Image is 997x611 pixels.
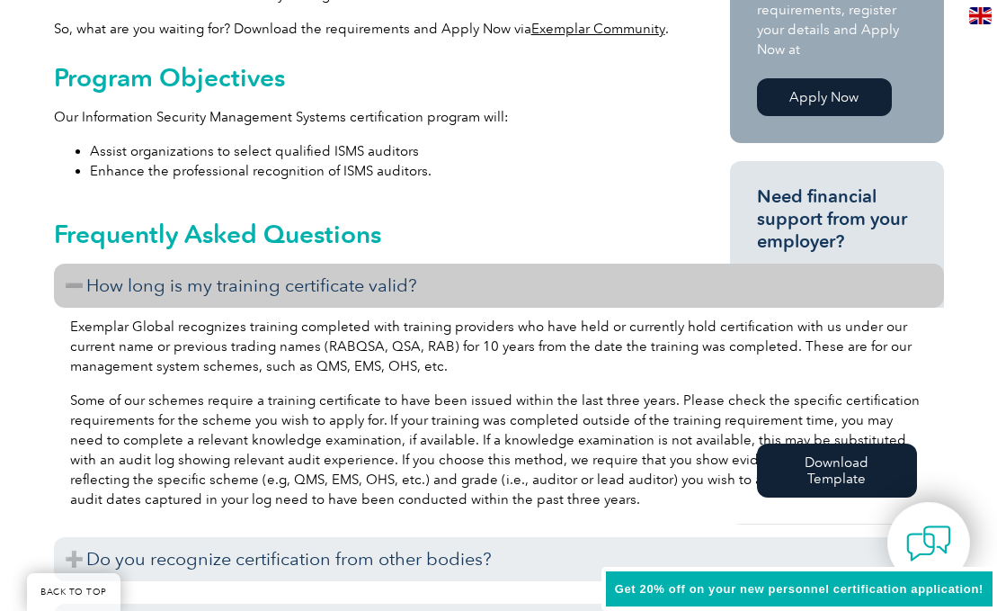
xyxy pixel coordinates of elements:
h3: How long is my training certificate valid? [54,264,944,308]
a: BACK TO TOP [27,573,120,611]
a: Exemplar Community [531,21,665,37]
h2: Program Objectives [54,63,677,92]
img: en [969,7,992,24]
a: Download Template [757,444,917,498]
a: Apply Now [757,78,892,116]
li: Enhance the professional recognition of ISMS auditors. [90,161,677,181]
p: Some of our schemes require a training certificate to have been issued within the last three year... [70,391,928,509]
h3: Do you recognize certification from other bodies? [54,537,944,581]
h3: Need financial support from your employer? [757,185,917,253]
p: So, what are you waiting for? Download the requirements and Apply Now via . [54,19,677,39]
li: Assist organizations to select qualified ISMS auditors [90,141,677,161]
p: Exemplar Global recognizes training completed with training providers who have held or currently ... [70,317,928,376]
img: contact-chat.png [906,521,951,566]
h2: Frequently Asked Questions [54,220,944,248]
span: Get 20% off on your new personnel certification application! [615,582,984,596]
p: Our Information Security Management Systems certification program will: [54,107,677,127]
